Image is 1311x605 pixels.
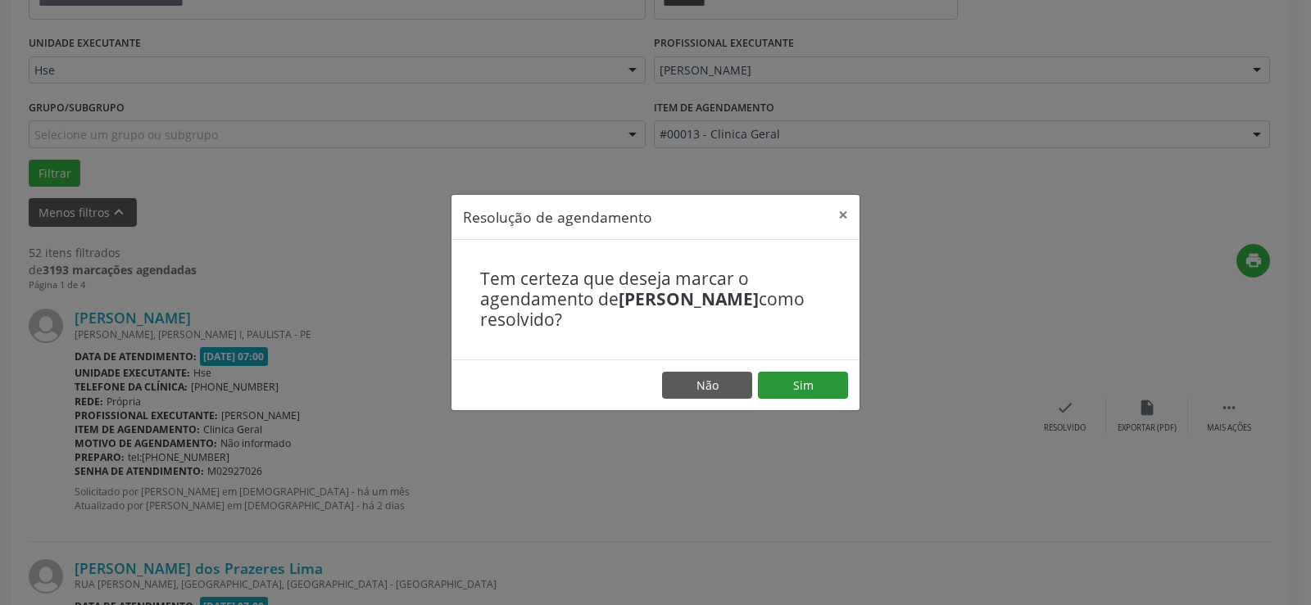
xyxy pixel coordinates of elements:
button: Close [827,195,860,235]
h5: Resolução de agendamento [463,206,652,228]
h4: Tem certeza que deseja marcar o agendamento de como resolvido? [480,269,831,331]
button: Sim [758,372,848,400]
button: Não [662,372,752,400]
b: [PERSON_NAME] [619,287,759,310]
